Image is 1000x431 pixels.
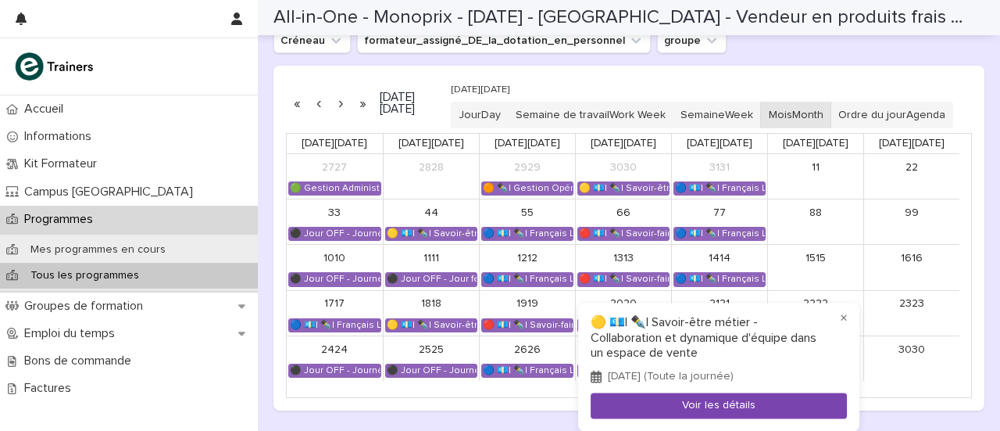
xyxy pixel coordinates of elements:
[682,400,755,411] font: Voir les détails
[840,311,848,327] font: ×
[608,371,734,382] font: [DATE] (Toute la journée)
[834,310,853,329] button: Fermer la fenêtre contextuelle
[591,317,816,359] font: 🟡 💶| ✒️| Savoir-être métier - Collaboration et dynamique d'équipe dans un espace de vente
[591,393,847,418] button: Voir les détails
